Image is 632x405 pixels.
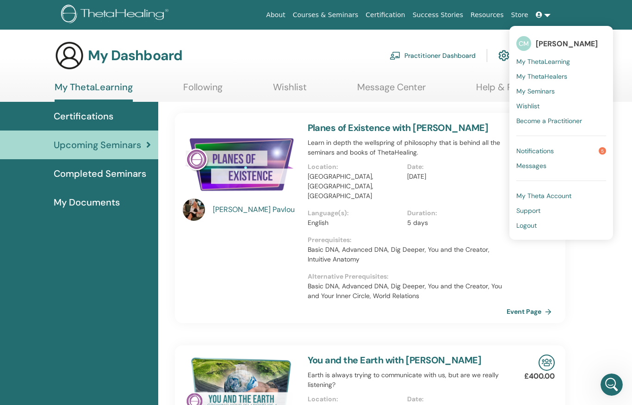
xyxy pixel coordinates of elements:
p: 5 days [407,218,501,228]
span: CM [516,36,531,51]
span: Completed Seminars [54,167,146,181]
a: Courses & Seminars [289,6,362,24]
span: My ThetaHealers [516,72,567,81]
span: My Documents [54,195,120,209]
span: Upcoming Seminars [54,138,141,152]
span: [PERSON_NAME] [536,39,598,49]
a: Wishlist [273,81,307,100]
a: Success Stories [409,6,467,24]
a: Planes of Existence with [PERSON_NAME] [308,122,489,134]
a: CM[PERSON_NAME] [516,33,606,54]
p: Location : [308,394,402,404]
span: Messages [516,162,546,170]
p: Location : [308,162,402,172]
p: £400.00 [524,371,555,382]
span: Wishlist [516,102,539,110]
a: You and the Earth with [PERSON_NAME] [308,354,482,366]
p: Alternative Prerequisites : [308,272,507,281]
p: Learn in depth the wellspring of philosophy that is behind all the seminars and books of ThetaHea... [308,138,507,157]
a: My Seminars [516,84,606,99]
span: Become a Practitioner [516,117,582,125]
a: Notifications5 [516,143,606,158]
a: Logout [516,218,606,233]
a: Resources [467,6,508,24]
span: My Theta Account [516,192,571,200]
iframe: Intercom live chat [601,374,623,396]
span: 5 [599,147,606,155]
p: Date : [407,162,501,172]
a: [PERSON_NAME] Pavlou [213,204,298,215]
img: logo.png [61,5,172,25]
a: Support [516,203,606,218]
img: chalkboard-teacher.svg [390,51,401,60]
a: Practitioner Dashboard [390,45,476,66]
a: Wishlist [516,99,606,113]
p: Duration : [407,208,501,218]
a: Event Page [507,305,555,318]
p: Basic DNA, Advanced DNA, Dig Deeper, You and the Creator, Intuitive Anatomy [308,245,507,264]
img: cog.svg [498,48,509,63]
a: Message Center [357,81,426,100]
a: Certification [362,6,409,24]
a: My ThetaLearning [55,81,133,102]
a: My ThetaHealers [516,69,606,84]
h3: My Dashboard [88,47,182,64]
a: Store [508,6,532,24]
img: default.jpg [183,199,205,221]
a: Following [183,81,223,100]
p: [GEOGRAPHIC_DATA], [GEOGRAPHIC_DATA], [GEOGRAPHIC_DATA] [308,172,402,201]
img: generic-user-icon.jpg [55,41,84,70]
a: About [262,6,289,24]
p: Language(s) : [308,208,402,218]
p: Prerequisites : [308,235,507,245]
p: Earth is always trying to communicate with us, but are we really listening? [308,370,507,390]
p: Date : [407,394,501,404]
a: My ThetaLearning [516,54,606,69]
a: Help & Resources [476,81,551,100]
a: My Theta Account [516,188,606,203]
span: Certifications [54,109,113,123]
a: My Account [498,45,550,66]
span: My ThetaLearning [516,57,570,66]
span: Notifications [516,147,554,155]
span: My Seminars [516,87,555,95]
a: Messages [516,158,606,173]
img: In-Person Seminar [539,355,555,371]
a: Become a Practitioner [516,113,606,128]
img: Planes of Existence [183,122,297,201]
p: Basic DNA, Advanced DNA, Dig Deeper, You and the Creator, You and Your Inner Circle, World Relations [308,281,507,301]
p: [DATE] [407,172,501,181]
p: English [308,218,402,228]
span: Support [516,206,540,215]
span: Logout [516,221,537,230]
